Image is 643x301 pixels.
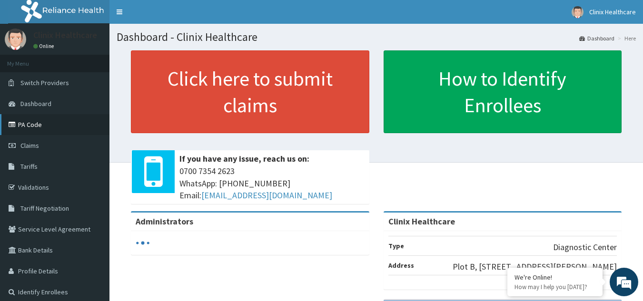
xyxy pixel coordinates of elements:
b: Type [388,242,404,250]
p: How may I help you today? [514,283,595,291]
a: How to Identify Enrollees [384,50,622,133]
svg: audio-loading [136,236,150,250]
p: Diagnostic Center [553,241,617,253]
span: Switch Providers [20,78,69,87]
a: [EMAIL_ADDRESS][DOMAIN_NAME] [201,190,332,201]
strong: Clinix Healthcare [388,216,455,227]
b: Address [388,261,414,270]
span: Dashboard [20,99,51,108]
span: Tariff Negotiation [20,204,69,213]
a: Dashboard [579,34,614,42]
a: Click here to submit claims [131,50,369,133]
span: Clinix Healthcare [589,8,636,16]
div: We're Online! [514,273,595,282]
b: Administrators [136,216,193,227]
b: If you have any issue, reach us on: [179,153,309,164]
span: 0700 7354 2623 WhatsApp: [PHONE_NUMBER] Email: [179,165,365,202]
span: Claims [20,141,39,150]
li: Here [615,34,636,42]
span: Tariffs [20,162,38,171]
h1: Dashboard - Clinix Healthcare [117,31,636,43]
p: Clinix Healthcare [33,31,97,39]
img: User Image [572,6,584,18]
p: Plot B, [STREET_ADDRESS][PERSON_NAME] [453,261,617,273]
a: Online [33,43,56,49]
img: User Image [5,29,26,50]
